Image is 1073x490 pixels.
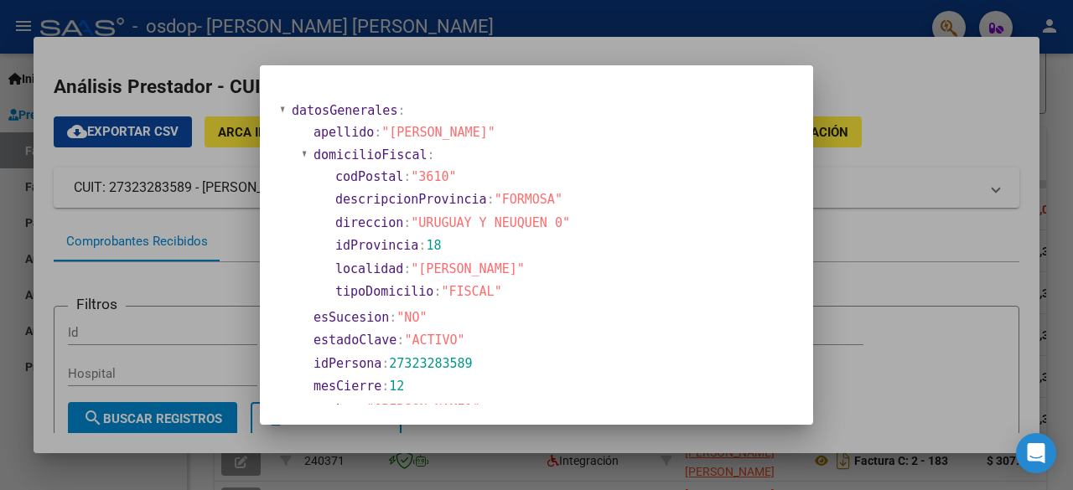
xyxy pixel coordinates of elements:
span: estadoClave [314,333,397,348]
span: "URUGUAY Y NEUQUEN 0" [411,215,570,230]
span: : [418,238,426,253]
span: idProvincia [335,238,418,253]
span: : [403,169,411,184]
span: "[PERSON_NAME]" [411,261,524,276]
span: : [397,333,404,348]
span: 12 [389,379,404,394]
span: direccion [335,215,403,230]
span: : [427,147,434,162]
span: domicilioFiscal [314,147,427,162]
span: 18 [426,238,441,253]
span: : [403,261,411,276]
span: : [389,310,397,325]
span: "FISCAL" [441,284,501,299]
span: : [381,379,389,394]
span: : [487,192,495,207]
span: mesCierre [314,379,381,394]
span: : [403,215,411,230]
span: 27323283589 [389,356,472,371]
span: : [359,402,366,417]
span: "ACTIVO" [404,333,464,348]
span: : [433,284,441,299]
span: "FORMOSA" [495,192,562,207]
span: : [374,125,381,140]
span: esSucesion [314,310,389,325]
span: descripcionProvincia [335,192,487,207]
span: codPostal [335,169,403,184]
span: idPersona [314,356,381,371]
span: : [397,103,405,118]
span: "[PERSON_NAME]" [381,125,495,140]
span: localidad [335,261,403,276]
span: "NO" [397,310,427,325]
span: : [381,356,389,371]
div: Open Intercom Messenger [1016,433,1056,473]
span: "[PERSON_NAME]" [366,402,479,417]
span: "3610" [411,169,456,184]
span: tipoDomicilio [335,284,433,299]
span: datosGenerales [292,103,397,118]
span: nombre [314,402,359,417]
span: apellido [314,125,374,140]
